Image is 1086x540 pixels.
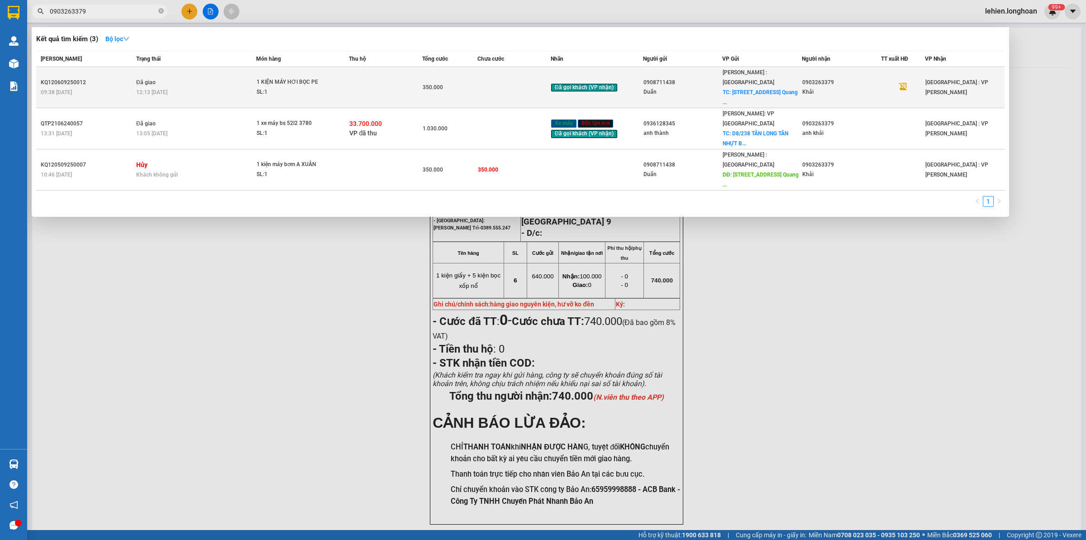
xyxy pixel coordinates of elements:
[802,87,881,97] div: Khải
[10,501,18,509] span: notification
[123,36,129,42] span: down
[925,162,988,178] span: [GEOGRAPHIC_DATA] : VP [PERSON_NAME]
[9,81,19,91] img: solution-icon
[983,196,994,207] li: 1
[136,120,156,127] span: Đã giao
[36,34,98,44] h3: Kết quả tìm kiếm ( 3 )
[422,56,448,62] span: Tổng cước
[10,521,18,530] span: message
[551,84,617,92] span: Đã gọi khách (VP nhận)
[802,160,881,170] div: 0903263379
[925,120,988,137] span: [GEOGRAPHIC_DATA] : VP [PERSON_NAME]
[256,56,281,62] span: Món hàng
[643,129,722,138] div: anh thành
[38,8,44,14] span: search
[802,119,881,129] div: 0903263379
[257,160,324,170] div: 1 kiện máy bơm A XUÂN
[136,161,148,168] strong: Hủy
[477,56,504,62] span: Chưa cước
[257,77,324,87] div: 1 KIỆN MÁY HƠI BỌC PE
[643,78,722,87] div: 0908711438
[643,87,722,97] div: Duẩn
[723,172,799,188] span: DĐ: [STREET_ADDRESS] Quang ...
[50,6,157,16] input: Tìm tên, số ĐT hoặc mã đơn
[158,7,164,16] span: close-circle
[136,89,167,96] span: 12:13 [DATE]
[41,78,133,87] div: KQ120609250012
[10,480,18,489] span: question-circle
[972,196,983,207] button: left
[802,56,830,62] span: Người nhận
[41,172,72,178] span: 10:46 [DATE]
[136,79,156,86] span: Đã giao
[349,120,382,127] span: 33.700.000
[257,170,324,180] div: SL: 1
[136,56,161,62] span: Trạng thái
[994,196,1005,207] li: Next Page
[41,119,133,129] div: QTP2106240057
[925,56,946,62] span: VP Nhận
[996,198,1002,204] span: right
[975,198,980,204] span: left
[723,110,774,127] span: [PERSON_NAME]: VP [GEOGRAPHIC_DATA]
[551,130,617,138] span: Đã gọi khách (VP nhận)
[972,196,983,207] li: Previous Page
[158,8,164,14] span: close-circle
[578,119,613,128] span: Bốc tận nơi
[41,56,82,62] span: [PERSON_NAME]
[643,170,722,179] div: Duẩn
[41,130,72,137] span: 13:31 [DATE]
[881,56,908,62] span: TT xuất HĐ
[257,119,324,129] div: 1 xe máy bs 52l2 3780
[551,119,576,128] span: Xe máy
[723,152,774,168] span: [PERSON_NAME] : [GEOGRAPHIC_DATA]
[423,84,443,91] span: 350.000
[9,59,19,68] img: warehouse-icon
[257,87,324,97] div: SL: 1
[802,78,881,87] div: 0903263379
[994,196,1005,207] button: right
[257,129,324,139] div: SL: 1
[551,56,563,62] span: Nhãn
[349,56,366,62] span: Thu hộ
[41,89,72,96] span: 09:38 [DATE]
[983,196,993,206] a: 1
[722,56,739,62] span: VP Gửi
[723,69,774,86] span: [PERSON_NAME] : [GEOGRAPHIC_DATA]
[423,125,448,132] span: 1.030.000
[802,170,881,179] div: Khải
[478,167,498,173] span: 350.000
[423,167,443,173] span: 350.000
[643,119,722,129] div: 0936128345
[105,35,129,43] strong: Bộ lọc
[8,6,19,19] img: logo-vxr
[98,32,137,46] button: Bộ lọcdown
[349,129,377,137] span: VP đã thu
[925,79,988,96] span: [GEOGRAPHIC_DATA] : VP [PERSON_NAME]
[9,459,19,469] img: warehouse-icon
[136,130,167,137] span: 13:05 [DATE]
[643,160,722,170] div: 0908711438
[643,56,667,62] span: Người gửi
[9,36,19,46] img: warehouse-icon
[41,160,133,170] div: KQ120509250007
[136,172,178,178] span: Khách không gửi
[723,130,788,147] span: TC: D8/238 TÂN LONG TÂN NHỰT B...
[723,89,798,105] span: TC: [STREET_ADDRESS] Quang ...
[802,129,881,138] div: anh khải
